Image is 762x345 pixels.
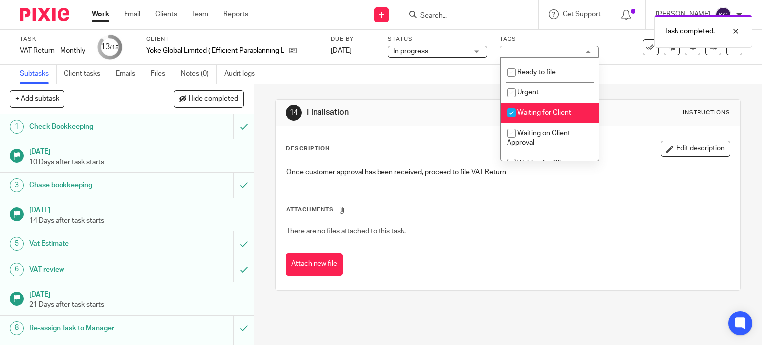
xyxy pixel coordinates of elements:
a: Audit logs [224,65,262,84]
p: Task completed. [665,26,715,36]
p: Yoke Global Limited ( Efficient Paraplanning Limited) [146,46,284,56]
h1: Vat Estimate [29,236,159,251]
a: Team [192,9,208,19]
span: In progress [393,48,428,55]
div: 3 [10,178,24,192]
h1: VAT review [29,262,159,277]
div: 14 [286,105,302,121]
a: Emails [116,65,143,84]
img: Pixie [20,8,69,21]
a: Subtasks [20,65,57,84]
span: Waiting for Client Signature [507,160,571,177]
img: svg%3E [715,7,731,23]
p: Once customer approval has been received, proceed to file VAT Return [286,167,730,177]
button: Attach new file [286,253,343,276]
a: Files [151,65,173,84]
span: Attachments [286,207,334,212]
span: There are no files attached to this task. [286,228,406,235]
button: Edit description [661,141,730,157]
label: Client [146,35,318,43]
p: 14 Days after task starts [29,216,244,226]
p: 21 Days after task starts [29,300,244,310]
label: Due by [331,35,376,43]
label: Task [20,35,85,43]
a: Client tasks [64,65,108,84]
a: Email [124,9,140,19]
h1: [DATE] [29,287,244,300]
div: VAT Return - Monthly [20,46,85,56]
a: Clients [155,9,177,19]
h1: Re-assign Task to Manager [29,321,159,336]
div: Instructions [683,109,730,117]
a: Notes (0) [181,65,217,84]
div: 8 [10,321,24,335]
button: + Add subtask [10,90,64,107]
div: 1 [10,120,24,134]
div: 6 [10,263,24,276]
p: 10 Days after task starts [29,157,244,167]
h1: [DATE] [29,203,244,215]
span: [DATE] [331,47,352,54]
h1: [DATE] [29,144,244,157]
span: Ready to file [517,69,556,76]
span: Waiting for Client [517,109,571,116]
a: Work [92,9,109,19]
p: Description [286,145,330,153]
div: 5 [10,237,24,251]
small: /15 [110,45,119,50]
a: Reports [223,9,248,19]
button: Hide completed [174,90,244,107]
h1: Finalisation [307,107,529,118]
div: 13 [101,41,119,53]
h1: Check Bookkeeping [29,119,159,134]
h1: Chase bookkeeping [29,178,159,193]
span: Urgent [517,89,539,96]
span: Waiting on Client Approval [507,130,570,147]
span: Hide completed [189,95,238,103]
